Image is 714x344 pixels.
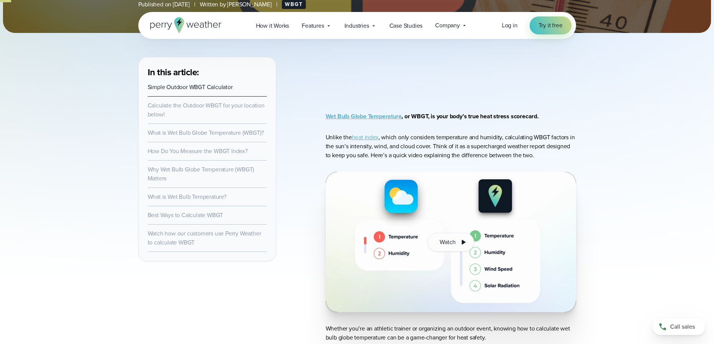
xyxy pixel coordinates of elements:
a: Log in [502,21,518,30]
span: Features [302,21,324,30]
span: Call sales [670,322,695,331]
a: Wet Bulb Globe Temperature [326,112,402,121]
span: Industries [344,21,369,30]
a: heat index [352,133,379,141]
a: Try it free [530,16,572,34]
span: Company [435,21,460,30]
span: Case Studies [389,21,423,30]
span: How it Works [256,21,289,30]
a: Call sales [653,319,705,335]
strong: , or WBGT, is your body’s true heat stress scorecard. [326,112,539,121]
a: Calculate the Outdoor WBGT for your location below! [148,101,265,119]
a: Case Studies [383,18,429,33]
a: Simple Outdoor WBGT Calculator [148,83,233,91]
h3: In this article: [148,66,267,78]
a: Best Ways to Calculate WBGT [148,211,223,219]
a: What is Wet Bulb Globe Temperature (WBGT)? [148,128,264,137]
a: How Do You Measure the WBGT Index? [148,147,248,155]
a: How it Works [250,18,296,33]
p: Whether you’re an athletic trainer or organizing an outdoor event, knowing how to calculate wet b... [326,324,576,342]
p: Unlike the , which only considers temperature and humidity, calculating WBGT factors in the sun’s... [326,133,576,160]
a: What is Wet Bulb Temperature? [148,192,226,201]
iframe: WBGT Explained: Listen as we break down all you need to know about WBGT Video [347,57,554,88]
span: Watch [440,238,455,247]
button: Watch [427,233,474,252]
a: Watch how our customers use Perry Weather to calculate WBGT [148,229,261,247]
span: Try it free [539,21,563,30]
a: Why Wet Bulb Globe Temperature (WBGT) Matters [148,165,254,183]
